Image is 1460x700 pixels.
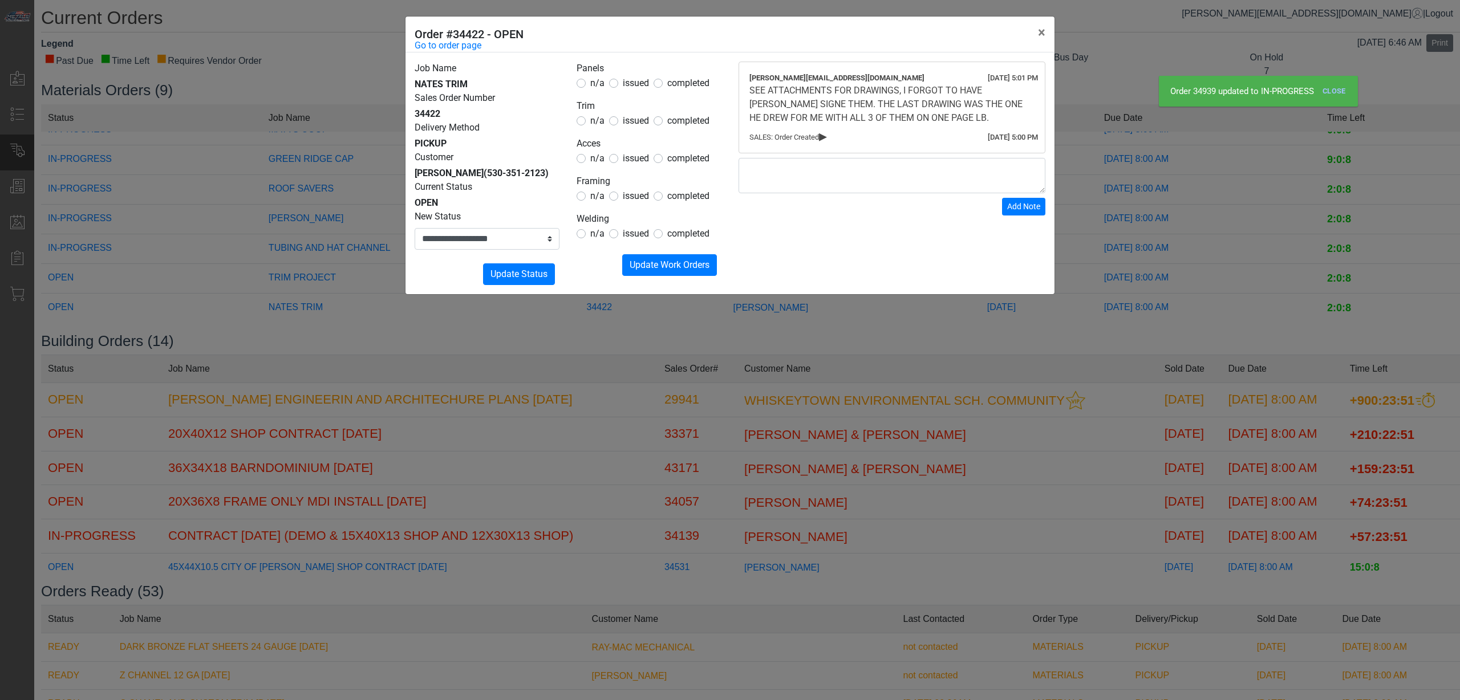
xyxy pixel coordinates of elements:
button: Update Status [483,263,555,285]
span: issued [623,115,649,126]
a: Close [1318,82,1350,101]
span: issued [623,78,649,88]
span: n/a [590,190,605,201]
legend: Panels [577,62,721,76]
span: issued [623,228,649,239]
button: Update Work Orders [622,254,717,276]
span: [PERSON_NAME][EMAIL_ADDRESS][DOMAIN_NAME] [749,74,924,82]
span: Update Status [490,268,547,279]
label: New Status [415,210,461,223]
legend: Trim [577,99,721,114]
div: OPEN [415,196,559,210]
legend: Framing [577,174,721,189]
span: NATES TRIM [415,79,468,89]
span: ▸ [819,132,827,140]
span: n/a [590,228,605,239]
label: Sales Order Number [415,91,495,105]
label: Current Status [415,180,472,194]
h5: Order #34422 - OPEN [415,26,524,43]
label: Customer [415,150,453,164]
span: n/a [590,78,605,88]
span: completed [667,228,709,239]
button: Add Note [1002,198,1045,215]
span: (530-351-2123) [484,168,549,178]
span: completed [667,115,709,126]
div: Order 34939 updated to IN-PROGRESS [1159,76,1358,107]
span: Add Note [1007,202,1040,211]
a: Go to order page [415,39,481,52]
div: PICKUP [415,137,559,150]
span: completed [667,78,709,88]
div: SEE ATTACHMENTS FOR DRAWINGS, I FORGOT TO HAVE [PERSON_NAME] SIGNE THEM. THE LAST DRAWING WAS THE... [749,84,1035,125]
span: Update Work Orders [630,259,709,270]
button: Close [1029,17,1055,48]
label: Job Name [415,62,456,75]
span: n/a [590,153,605,164]
div: 34422 [415,107,559,121]
label: Delivery Method [415,121,480,135]
span: completed [667,153,709,164]
div: [PERSON_NAME] [415,166,559,180]
legend: Acces [577,137,721,152]
span: completed [667,190,709,201]
div: [DATE] 5:01 PM [988,72,1038,84]
span: n/a [590,115,605,126]
legend: Welding [577,212,721,227]
div: [DATE] 5:00 PM [988,132,1038,143]
span: issued [623,153,649,164]
div: SALES: Order Created [749,132,1035,143]
span: issued [623,190,649,201]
